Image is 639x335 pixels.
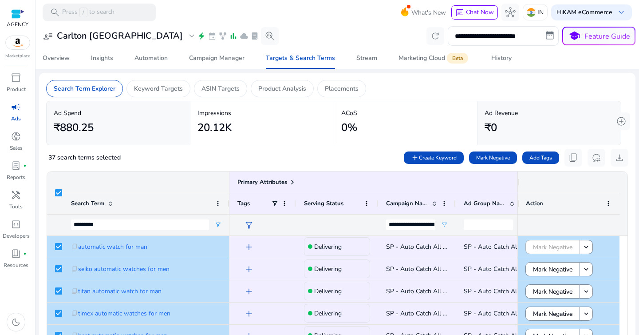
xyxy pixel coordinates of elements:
p: Delivering [314,282,342,300]
p: Developers [3,232,30,240]
span: add [244,242,254,252]
span: seiko automatic watches for men [78,260,170,278]
span: electric_bolt [197,32,206,40]
div: Automation [134,55,168,61]
span: lab_profile [250,32,259,40]
span: add_circle [616,116,627,127]
span: automatic watch for man [78,238,147,256]
button: chatChat Now [451,5,498,20]
span: lab_profile [11,160,21,171]
p: IN [537,4,544,20]
div: History [491,55,512,61]
div: Stream [356,55,377,61]
span: What's New [411,5,446,20]
p: Ad Spend [54,108,183,118]
p: AGENCY [7,20,28,28]
img: amazon.svg [6,36,30,49]
span: add [244,264,254,275]
span: family_history [218,32,227,40]
p: Reports [7,173,25,181]
div: Marketing Cloud [398,55,470,62]
span: Chat Now [466,8,494,16]
h2: 0% [341,121,357,134]
span: school [568,30,581,43]
p: Ads [11,115,21,123]
p: Product [7,85,26,93]
p: Hi [556,9,612,16]
p: Feature Guide [584,31,630,42]
span: user_attributes [43,31,53,41]
button: schoolFeature Guide [562,27,635,45]
button: Open Filter Menu [214,221,221,228]
span: 37 search terms selected [48,153,121,162]
p: Search Term Explorer [54,84,115,93]
span: book_4 [11,248,21,259]
span: add [244,308,254,319]
span: Mark Negative [476,154,510,162]
span: timex automatic watches for men [78,304,170,323]
button: Mark Negative [525,240,580,254]
span: hub [505,7,516,18]
span: search [50,7,60,18]
mat-icon: keyboard_arrow_down [582,265,590,273]
div: Targets & Search Terms [266,55,335,61]
button: Add Tags [522,152,559,164]
span: Serving Status [304,199,343,207]
p: Delivering [314,304,342,323]
span: expand_more [186,31,197,41]
button: add_circle [612,112,630,130]
p: Keyword Targets [134,84,183,93]
h2: 20.12K [197,121,232,134]
button: Create Keyword [404,152,464,164]
h3: Carlton [GEOGRAPHIC_DATA] [57,31,183,41]
span: fiber_manual_record [23,252,27,255]
span: filter_alt [244,220,254,231]
div: Campaign Manager [189,55,245,61]
span: refresh [430,31,441,41]
button: Mark Negative [525,307,580,321]
b: KAM eCommerce [563,8,612,16]
input: Search Term Filter Input [71,219,209,230]
button: search_insights [261,27,279,45]
button: Mark Negative [525,262,580,276]
span: reset_settings [591,152,602,163]
span: Tags [237,199,250,207]
span: fiber_manual_record [23,164,27,167]
span: content_copy [71,243,78,250]
button: reset_settings [588,149,605,167]
h2: ₹880.25 [54,121,94,134]
span: content_copy [71,310,78,317]
span: content_copy [568,152,579,163]
span: download [614,152,625,163]
span: Mark Negative [533,283,572,301]
button: Open Filter Menu [441,221,448,228]
p: Resources [4,261,28,269]
p: Delivering [314,238,342,256]
span: Create Keyword [419,154,457,162]
span: handyman [11,190,21,200]
span: add [244,286,254,297]
button: download [611,149,628,167]
span: Action [526,199,543,207]
span: Mark Negative [533,238,572,256]
p: Impressions [197,108,327,118]
button: hub [501,4,519,21]
p: Press to search [62,8,114,17]
span: content_copy [71,265,78,272]
span: Mark Negative [533,305,572,323]
p: Tools [9,203,23,211]
span: keyboard_arrow_down [616,7,627,18]
p: Placements [325,84,359,93]
span: Search Term [71,199,104,207]
p: ASIN Targets [201,84,240,93]
div: Overview [43,55,70,61]
span: / [79,8,87,17]
button: Mark Negative [469,152,517,164]
mat-icon: keyboard_arrow_down [582,243,590,251]
p: Sales [10,144,23,152]
button: content_copy [564,149,582,167]
span: code_blocks [11,219,21,230]
span: chat [455,8,464,17]
span: inventory_2 [11,72,21,83]
input: Campaign Name Filter Input [386,219,435,230]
